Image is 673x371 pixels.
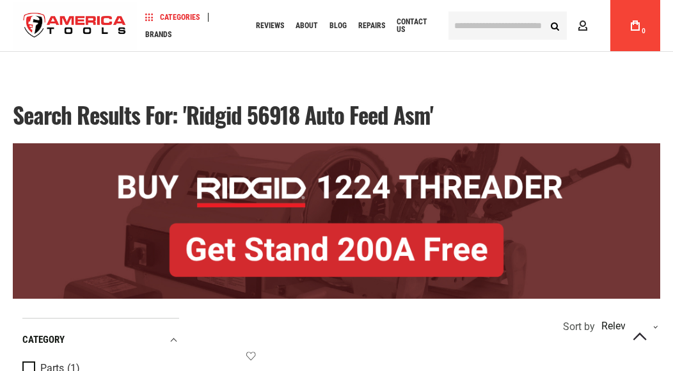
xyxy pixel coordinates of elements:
[563,322,595,332] span: Sort by
[13,2,137,50] a: store logo
[324,17,352,35] a: Blog
[13,2,137,50] img: America Tools
[13,143,660,299] img: BOGO: Buy RIDGID® 1224 Threader, Get Stand 200A Free!
[542,13,567,38] button: Search
[397,18,433,33] span: Contact Us
[290,17,324,35] a: About
[13,143,660,153] a: BOGO: Buy RIDGID® 1224 Threader, Get Stand 200A Free!
[256,22,284,29] span: Reviews
[13,98,433,131] span: Search results for: 'Ridgid 56918 auto feed Asm'
[296,22,318,29] span: About
[391,17,439,35] a: Contact Us
[352,17,391,35] a: Repairs
[250,17,290,35] a: Reviews
[145,31,171,38] span: Brands
[598,321,657,331] div: Relevance
[145,13,200,22] span: Categories
[139,8,205,26] a: Categories
[358,22,385,29] span: Repairs
[329,22,347,29] span: Blog
[139,26,177,43] a: Brands
[22,331,179,349] div: category
[642,28,645,35] span: 0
